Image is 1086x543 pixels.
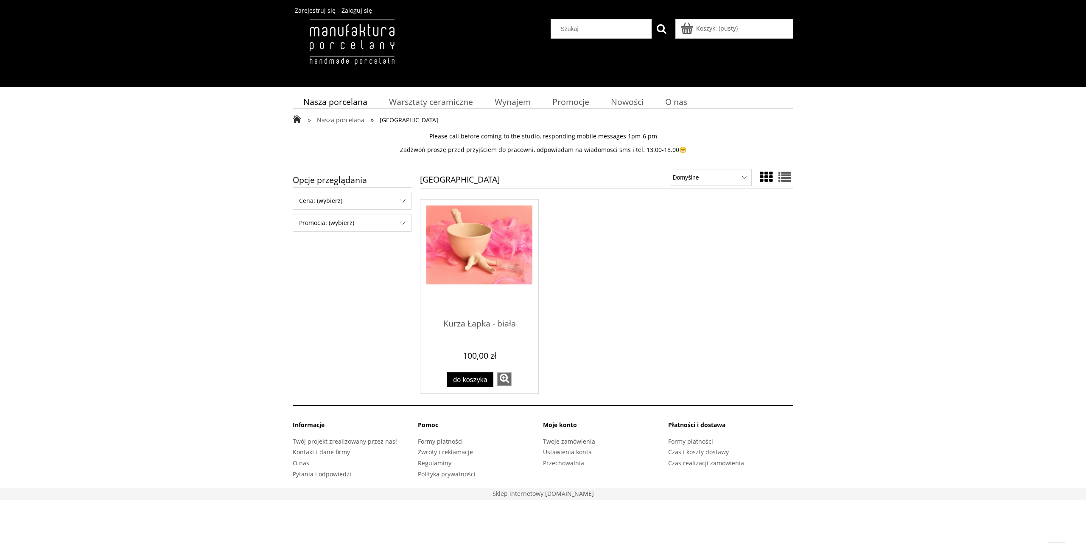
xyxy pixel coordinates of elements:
[493,490,594,498] a: Sklep stworzony na platformie Shoper. Przejdź do strony shoper.pl - otwiera się w nowej karcie
[543,421,668,436] li: Moje konto
[665,96,687,107] span: O nas
[760,168,773,186] a: Widok ze zdjęciem
[293,214,411,231] span: Promocja: (wybierz)
[497,372,512,386] a: zobacz więcej
[317,116,364,124] span: Nasza porcelana
[295,6,336,14] a: Zarejestruj się
[542,93,600,110] a: Promocje
[552,96,589,107] span: Promocje
[426,205,532,285] img: Kurza Łapka - biała
[418,470,476,478] a: Polityka prywatności
[293,459,309,467] a: O nas
[378,93,484,110] a: Warsztaty ceramiczne
[293,214,411,232] div: Filtruj
[655,93,698,110] a: O nas
[418,437,463,445] a: Formy płatności
[543,459,584,467] a: Przechowalnia
[463,350,496,361] em: 100,00 zł
[426,312,532,345] a: Kurza Łapka - biała
[308,115,311,124] span: »
[418,459,451,467] a: Regulaminy
[308,116,364,124] a: » Nasza porcelana
[293,132,793,140] p: Please call before coming to the studio, responding mobile messages 1pm-6 pm
[293,192,411,210] div: Filtruj
[293,172,411,187] span: Opcje przeglądania
[611,96,644,107] span: Nowości
[543,448,592,456] a: Ustawienia konta
[370,115,374,124] span: »
[447,372,494,387] button: Do koszyka Kurza Łapka - biała
[418,448,473,456] a: Zwroty i reklamacje
[420,175,500,188] h1: [GEOGRAPHIC_DATA]
[668,459,744,467] a: Czas realizacji zamówienia
[293,93,378,110] a: Nasza porcelana
[453,376,487,383] span: Do koszyka
[484,93,542,110] a: Wynajem
[668,448,729,456] a: Czas i koszty dostawy
[293,470,351,478] a: Pytania i odpowiedzi
[341,6,372,14] a: Zaloguj się
[418,421,543,436] li: Pomoc
[719,24,738,32] b: (pusty)
[778,168,791,186] a: Widok pełny
[682,24,738,32] a: Produkty w koszyku 0. Przejdź do koszyka
[293,192,411,209] span: Cena: (wybierz)
[293,448,350,456] a: Kontakt i dane firmy
[389,96,473,107] span: Warsztaty ceramiczne
[554,20,652,38] input: Szukaj w sklepie
[670,169,752,186] select: Sortuj wg
[293,437,397,445] a: Twój projekt zrealizowany przez nas!
[426,312,532,337] span: Kurza Łapka - biała
[495,96,531,107] span: Wynajem
[293,421,418,436] li: Informacje
[380,116,438,124] span: [GEOGRAPHIC_DATA]
[303,96,367,107] span: Nasza porcelana
[668,421,793,436] li: Płatności i dostawa
[293,19,411,83] img: Manufaktura Porcelany
[600,93,655,110] a: Nowości
[696,24,717,32] span: Koszyk:
[543,437,595,445] a: Twoje zamówienia
[293,146,793,154] p: Zadzwoń proszę przed przyjściem do pracowni, odpowiadam na wiadomosci sms i tel. 13.00-18.00😁
[668,437,713,445] a: Formy płatności
[652,19,671,39] button: Szukaj
[426,205,532,312] a: Przejdź do produktu Kurza Łapka - biała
